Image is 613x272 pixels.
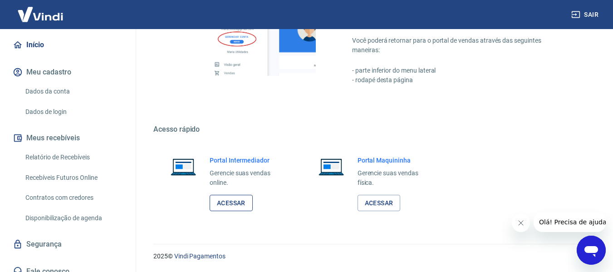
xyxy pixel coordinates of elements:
button: Meu cadastro [11,62,125,82]
span: Olá! Precisa de ajuda? [5,6,76,14]
iframe: Fechar mensagem [512,214,530,232]
a: Disponibilização de agenda [22,209,125,227]
button: Meus recebíveis [11,128,125,148]
h6: Portal Intermediador [210,156,285,165]
a: Relatório de Recebíveis [22,148,125,167]
iframe: Botão para abrir a janela de mensagens [577,236,606,265]
a: Início [11,35,125,55]
a: Segurança [11,234,125,254]
h5: Acesso rápido [153,125,591,134]
p: Você poderá retornar para o portal de vendas através das seguintes maneiras: [352,36,569,55]
img: Vindi [11,0,70,28]
a: Dados da conta [22,82,125,101]
a: Acessar [358,195,401,212]
img: Imagem de um notebook aberto [312,156,350,178]
p: 2025 © [153,252,591,261]
a: Dados de login [22,103,125,121]
img: Imagem de um notebook aberto [164,156,202,178]
a: Contratos com credores [22,188,125,207]
p: - rodapé desta página [352,75,569,85]
h6: Portal Maquininha [358,156,433,165]
p: Gerencie suas vendas física. [358,168,433,188]
button: Sair [569,6,602,23]
p: - parte inferior do menu lateral [352,66,569,75]
p: Gerencie suas vendas online. [210,168,285,188]
a: Vindi Pagamentos [174,252,226,260]
a: Recebíveis Futuros Online [22,168,125,187]
iframe: Mensagem da empresa [534,212,606,232]
a: Acessar [210,195,253,212]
